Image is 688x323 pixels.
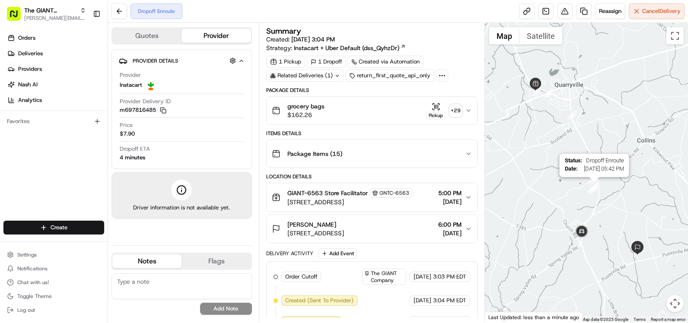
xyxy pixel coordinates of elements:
a: 📗Knowledge Base [5,122,70,137]
img: Google [487,311,516,323]
span: Log out [17,307,35,313]
span: Reassign [599,7,621,15]
span: Created (Sent To Provider) [285,297,354,304]
div: 4 minutes [120,154,145,161]
span: [DATE] [438,229,462,237]
div: 6 [589,182,599,191]
a: Orders [3,31,108,45]
div: Strategy: [266,44,406,52]
button: Flags [182,254,251,268]
div: 4 [587,175,597,184]
button: The GIANT Company[PERSON_NAME][EMAIL_ADDRESS][DOMAIN_NAME] [3,3,89,24]
span: [DATE] [414,297,431,304]
span: Status : [565,157,583,164]
span: [DATE] [414,273,431,281]
button: [PERSON_NAME][STREET_ADDRESS]6:00 PM[DATE] [267,215,477,243]
span: Created: [266,35,335,44]
span: Notifications [17,265,48,272]
div: Location Details [266,173,478,180]
button: Quotes [112,29,182,43]
span: GNTC-6563 [379,190,409,196]
span: Toggle Theme [17,293,52,300]
button: Pickup [426,102,446,119]
div: 📗 [9,126,16,133]
a: Open this area in Google Maps (opens a new window) [487,311,516,323]
span: [STREET_ADDRESS] [287,229,344,237]
span: Instacart [120,81,142,89]
div: 3 [567,110,577,120]
button: Add Event [319,248,357,259]
span: 3:04 PM EDT [433,297,466,304]
a: Report a map error [651,317,685,322]
span: Settings [17,251,37,258]
span: API Documentation [82,125,139,134]
div: Package Details [266,87,478,94]
span: Create [51,224,67,231]
span: Pylon [86,146,105,153]
button: GIANT-6563 Store FacilitatorGNTC-6563[STREET_ADDRESS]5:00 PM[DATE] [267,183,477,212]
span: The GIANT Company [371,270,404,284]
span: Provider [120,71,141,79]
button: Show street map [489,27,519,44]
span: Dropoff Enroute [586,157,624,164]
button: Map camera controls [666,295,684,312]
span: Cancel Delivery [642,7,681,15]
div: 5 [587,184,597,193]
button: Start new chat [147,85,157,95]
input: Clear [22,56,143,65]
span: Analytics [18,96,42,104]
button: Log out [3,304,104,316]
img: 1736555255976-a54dd68f-1ca7-489b-9aae-adbdc363a1c4 [9,82,24,98]
span: 6:00 PM [438,220,462,229]
div: Created via Automation [347,56,424,68]
span: Date : [565,165,578,172]
button: Show satellite imagery [519,27,562,44]
span: Orders [18,34,35,42]
span: 3:03 PM EDT [433,273,466,281]
span: Dropoff ETA [120,145,150,153]
span: GIANT-6563 Store Facilitator [287,189,368,197]
span: [PERSON_NAME] [287,220,336,229]
button: The GIANT Company [24,6,76,15]
span: grocery bags [287,102,325,111]
div: Start new chat [29,82,142,91]
button: Provider Details [119,54,245,68]
button: grocery bags$162.26Pickup+29 [267,97,477,124]
a: Providers [3,62,108,76]
span: [DATE] [438,197,462,206]
span: Chat with us! [17,279,49,286]
div: Favorites [3,114,104,128]
a: Deliveries [3,47,108,60]
button: CancelDelivery [629,3,685,19]
a: Instacart + Uber Default (dss_QyhzDr) [294,44,406,52]
span: Providers [18,65,42,73]
span: [DATE] 3:04 PM [291,35,335,43]
a: Analytics [3,93,108,107]
button: Package Items (15) [267,140,477,168]
span: Order Cutoff [285,273,317,281]
div: 2 [543,88,553,98]
span: Provider Delivery ID [120,98,171,105]
button: [PERSON_NAME][EMAIL_ADDRESS][DOMAIN_NAME] [24,15,86,22]
button: Toggle Theme [3,290,104,302]
button: m697816485 [120,106,166,114]
button: Create [3,221,104,234]
a: Nash AI [3,78,108,92]
span: Driver information is not available yet. [133,204,230,212]
span: Package Items ( 15 ) [287,149,342,158]
div: Delivery Activity [266,250,313,257]
div: Related Deliveries (1) [266,70,344,82]
div: + 29 [449,104,462,117]
a: 💻API Documentation [70,122,142,137]
div: Items Details [266,130,478,137]
span: Nash AI [18,81,38,89]
span: Map data ©2025 Google [581,317,628,322]
h3: Summary [266,27,301,35]
img: Nash [9,9,26,26]
button: Notes [112,254,182,268]
span: Price [120,121,133,129]
span: Deliveries [18,50,43,57]
button: Pickup+29 [426,102,462,119]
